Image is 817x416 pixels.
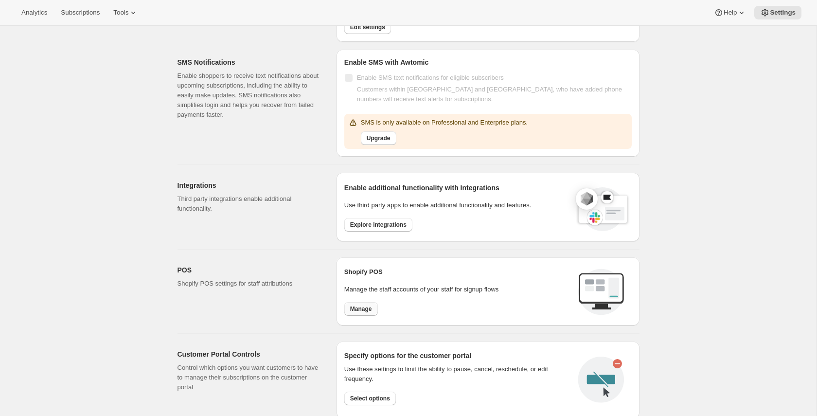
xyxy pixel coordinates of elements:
h2: Shopify POS [344,267,570,277]
button: Upgrade [361,131,396,145]
div: Use these settings to limit the ability to pause, cancel, reschedule, or edit frequency. [344,364,570,384]
p: Third party integrations enable additional functionality. [178,194,321,214]
span: Edit settings [350,23,385,31]
span: Manage [350,305,372,313]
p: Manage the staff accounts of your staff for signup flows [344,285,570,294]
p: Use third party apps to enable additional functionality and features. [344,200,566,210]
span: Customers within [GEOGRAPHIC_DATA] and [GEOGRAPHIC_DATA], who have added phone numbers will recei... [357,86,622,103]
button: Analytics [16,6,53,19]
p: SMS is only available on Professional and Enterprise plans. [361,118,528,127]
h2: Specify options for the customer portal [344,351,570,361]
button: Edit settings [344,20,391,34]
button: Help [708,6,752,19]
h2: Integrations [178,181,321,190]
span: Settings [770,9,796,17]
p: Control which options you want customers to have to manage their subscriptions on the customer po... [178,363,321,392]
p: Shopify POS settings for staff attributions [178,279,321,289]
button: Manage [344,302,378,316]
button: Explore integrations [344,218,412,232]
span: Enable SMS text notifications for eligible subscribers [357,74,504,81]
button: Select options [344,392,396,405]
h2: Enable SMS with Awtomic [344,57,632,67]
span: Tools [113,9,128,17]
button: Subscriptions [55,6,106,19]
button: Tools [107,6,144,19]
span: Help [724,9,737,17]
h2: Enable additional functionality with Integrations [344,183,566,193]
button: Settings [754,6,801,19]
span: Analytics [21,9,47,17]
p: Enable shoppers to receive text notifications about upcoming subscriptions, including the ability... [178,71,321,120]
h2: POS [178,265,321,275]
span: Upgrade [367,134,391,142]
span: Explore integrations [350,221,407,229]
h2: Customer Portal Controls [178,349,321,359]
h2: SMS Notifications [178,57,321,67]
span: Subscriptions [61,9,100,17]
span: Select options [350,395,390,402]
